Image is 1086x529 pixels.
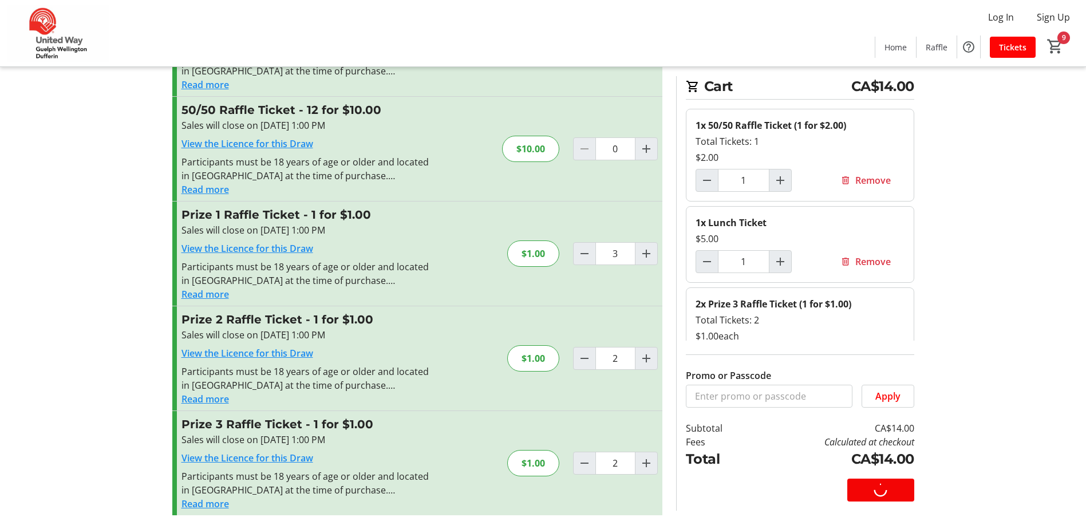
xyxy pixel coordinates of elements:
[999,41,1026,53] span: Tickets
[595,137,635,160] input: 50/50 Raffle Ticket Quantity
[181,223,432,237] div: Sales will close on [DATE] 1:00 PM
[181,347,313,360] a: View the Licence for this Draw
[752,449,914,469] td: CA$14.00
[181,328,432,342] div: Sales will close on [DATE] 1:00 PM
[696,313,905,327] div: Total Tickets: 2
[696,169,718,191] button: Decrement by one
[926,41,947,53] span: Raffle
[988,10,1014,24] span: Log In
[696,232,905,246] div: $5.00
[181,206,432,223] h3: Prize 1 Raffle Ticket - 1 for $1.00
[979,8,1023,26] button: Log In
[696,135,905,148] div: Total Tickets: 1
[696,297,905,311] div: 2x Prize 3 Raffle Ticket (1 for $1.00)
[507,240,559,267] div: $1.00
[875,389,901,403] span: Apply
[181,392,229,406] button: Read more
[686,385,852,408] input: Enter promo or passcode
[181,78,229,92] button: Read more
[635,243,657,264] button: Increment by one
[181,260,432,287] div: Participants must be 18 years of age or older and located in [GEOGRAPHIC_DATA] at the time of pur...
[827,250,905,273] button: Remove
[595,347,635,370] input: Prize 2 Raffle Ticket Quantity
[507,450,559,476] div: $1.00
[1028,8,1079,26] button: Sign Up
[875,37,916,58] a: Home
[181,497,229,511] button: Read more
[718,250,769,273] input: Lunch Ticket Quantity
[957,35,980,58] button: Help
[686,449,752,469] td: Total
[181,452,313,464] a: View the Licence for this Draw
[696,119,905,132] div: 1x 50/50 Raffle Ticket (1 for $2.00)
[686,76,914,100] h2: Cart
[752,435,914,449] td: Calculated at checkout
[181,242,313,255] a: View the Licence for this Draw
[855,173,891,187] span: Remove
[635,452,657,474] button: Increment by one
[862,385,914,408] button: Apply
[181,433,432,447] div: Sales will close on [DATE] 1:00 PM
[507,345,559,372] div: $1.00
[181,311,432,328] h3: Prize 2 Raffle Ticket - 1 for $1.00
[7,5,109,62] img: United Way Guelph Wellington Dufferin's Logo
[181,119,432,132] div: Sales will close on [DATE] 1:00 PM
[686,369,771,382] label: Promo or Passcode
[769,251,791,273] button: Increment by one
[855,255,891,269] span: Remove
[686,435,752,449] td: Fees
[595,242,635,265] input: Prize 1 Raffle Ticket Quantity
[769,169,791,191] button: Increment by one
[181,287,229,301] button: Read more
[990,37,1036,58] a: Tickets
[181,155,432,183] div: Participants must be 18 years of age or older and located in [GEOGRAPHIC_DATA] at the time of pur...
[917,37,957,58] a: Raffle
[181,101,432,119] h3: 50/50 Raffle Ticket - 12 for $10.00
[181,469,432,497] div: Participants must be 18 years of age or older and located in [GEOGRAPHIC_DATA] at the time of pur...
[752,421,914,435] td: CA$14.00
[696,251,718,273] button: Decrement by one
[851,76,914,97] span: CA$14.00
[884,41,907,53] span: Home
[696,329,905,343] div: $1.00 each
[181,416,432,433] h3: Prize 3 Raffle Ticket - 1 for $1.00
[696,216,905,230] div: 1x Lunch Ticket
[574,348,595,369] button: Decrement by one
[827,169,905,192] button: Remove
[718,169,769,192] input: 50/50 Raffle Ticket (1 for $2.00) Quantity
[696,151,905,164] div: $2.00
[686,421,752,435] td: Subtotal
[181,137,313,150] a: View the Licence for this Draw
[181,365,432,392] div: Participants must be 18 years of age or older and located in [GEOGRAPHIC_DATA] at the time of pur...
[502,136,559,162] div: $10.00
[635,138,657,160] button: Increment by one
[635,348,657,369] button: Increment by one
[574,243,595,264] button: Decrement by one
[1045,36,1065,57] button: Cart
[181,183,229,196] button: Read more
[1037,10,1070,24] span: Sign Up
[595,452,635,475] input: Prize 3 Raffle Ticket Quantity
[574,452,595,474] button: Decrement by one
